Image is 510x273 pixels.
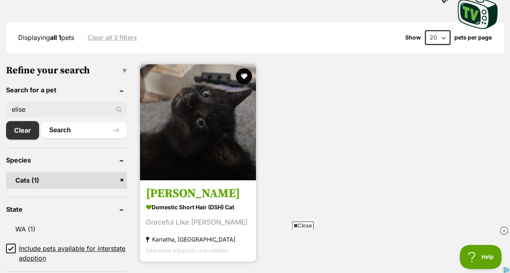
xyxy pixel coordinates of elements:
a: Clear [6,121,39,140]
header: State [6,206,127,213]
input: Toby [6,102,127,117]
header: Search for a pet [6,86,127,94]
h3: [PERSON_NAME] [146,186,250,202]
button: favourite [236,68,252,84]
a: Cats (1) [6,172,127,189]
span: Show [405,34,421,41]
strong: all 1 [50,33,61,42]
label: pets per page [454,34,492,41]
span: Close [292,221,314,229]
header: Species [6,156,127,164]
a: WA (1) [6,221,127,238]
a: Clear all 3 filters [87,34,137,41]
a: [PERSON_NAME] Domestic Short Hair (DSH) Cat Graceful Like [PERSON_NAME] Karratha, [GEOGRAPHIC_DAT... [140,180,256,262]
button: Search [41,122,127,138]
img: Elise - Domestic Short Hair (DSH) Cat [140,64,256,180]
div: Graceful Like [PERSON_NAME] [146,217,250,228]
strong: Domestic Short Hair (DSH) Cat [146,202,250,213]
h3: Refine your search [6,65,127,76]
img: close_rtb.svg [500,227,508,235]
span: Displaying pets [18,33,74,42]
